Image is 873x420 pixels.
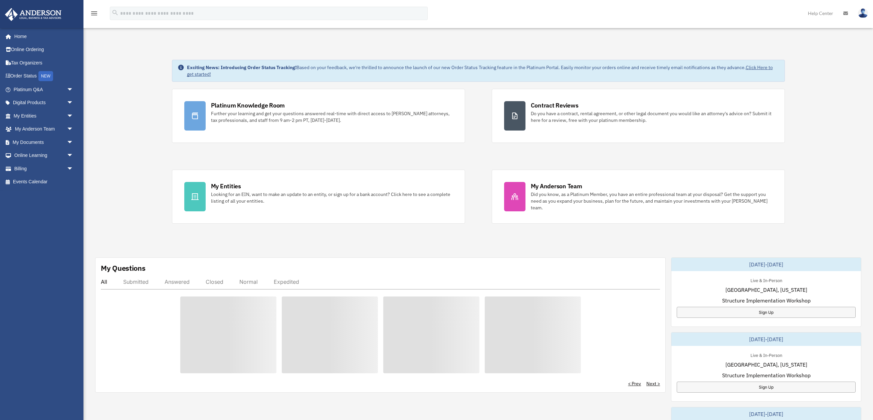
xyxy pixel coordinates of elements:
[206,278,223,285] div: Closed
[172,170,465,224] a: My Entities Looking for an EIN, want to make an update to an entity, or sign up for a bank accoun...
[531,110,773,124] div: Do you have a contract, rental agreement, or other legal document you would like an attorney's ad...
[671,258,861,271] div: [DATE]-[DATE]
[858,8,868,18] img: User Pic
[725,361,807,369] span: [GEOGRAPHIC_DATA], [US_STATE]
[5,162,83,175] a: Billingarrow_drop_down
[5,175,83,189] a: Events Calendar
[5,43,83,56] a: Online Ordering
[172,89,465,143] a: Platinum Knowledge Room Further your learning and get your questions answered real-time with dire...
[90,9,98,17] i: menu
[67,149,80,163] span: arrow_drop_down
[3,8,63,21] img: Anderson Advisors Platinum Portal
[722,371,811,379] span: Structure Implementation Workshop
[745,276,788,283] div: Live & In-Person
[211,101,285,110] div: Platinum Knowledge Room
[677,382,856,393] a: Sign Up
[274,278,299,285] div: Expedited
[67,109,80,123] span: arrow_drop_down
[492,170,785,224] a: My Anderson Team Did you know, as a Platinum Member, you have an entire professional team at your...
[112,9,119,16] i: search
[187,64,773,77] a: Click Here to get started!
[5,69,83,83] a: Order StatusNEW
[722,296,811,304] span: Structure Implementation Workshop
[101,263,146,273] div: My Questions
[67,123,80,136] span: arrow_drop_down
[628,380,641,387] a: < Prev
[211,191,453,204] div: Looking for an EIN, want to make an update to an entity, or sign up for a bank account? Click her...
[38,71,53,81] div: NEW
[5,149,83,162] a: Online Learningarrow_drop_down
[211,110,453,124] div: Further your learning and get your questions answered real-time with direct access to [PERSON_NAM...
[745,351,788,358] div: Live & In-Person
[677,307,856,318] a: Sign Up
[67,136,80,149] span: arrow_drop_down
[5,83,83,96] a: Platinum Q&Aarrow_drop_down
[531,101,579,110] div: Contract Reviews
[492,89,785,143] a: Contract Reviews Do you have a contract, rental agreement, or other legal document you would like...
[646,380,660,387] a: Next >
[211,182,241,190] div: My Entities
[67,83,80,96] span: arrow_drop_down
[67,162,80,176] span: arrow_drop_down
[5,30,80,43] a: Home
[5,136,83,149] a: My Documentsarrow_drop_down
[671,333,861,346] div: [DATE]-[DATE]
[5,109,83,123] a: My Entitiesarrow_drop_down
[239,278,258,285] div: Normal
[531,191,773,211] div: Did you know, as a Platinum Member, you have an entire professional team at your disposal? Get th...
[90,12,98,17] a: menu
[67,96,80,110] span: arrow_drop_down
[5,123,83,136] a: My Anderson Teamarrow_drop_down
[187,64,779,77] div: Based on your feedback, we're thrilled to announce the launch of our new Order Status Tracking fe...
[725,286,807,294] span: [GEOGRAPHIC_DATA], [US_STATE]
[531,182,582,190] div: My Anderson Team
[5,96,83,110] a: Digital Productsarrow_drop_down
[165,278,190,285] div: Answered
[123,278,149,285] div: Submitted
[101,278,107,285] div: All
[187,64,296,70] strong: Exciting News: Introducing Order Status Tracking!
[5,56,83,69] a: Tax Organizers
